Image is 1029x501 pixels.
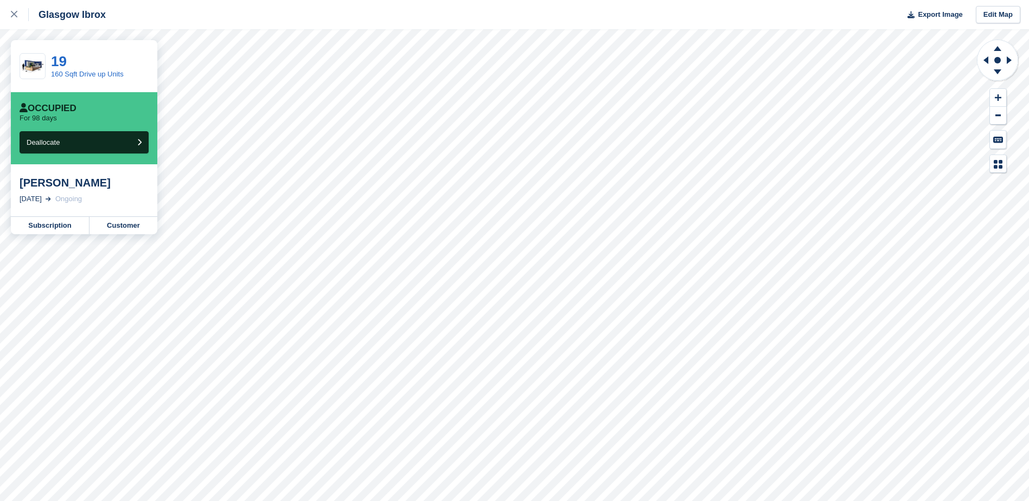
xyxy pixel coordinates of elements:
[55,194,82,204] div: Ongoing
[20,194,42,204] div: [DATE]
[46,197,51,201] img: arrow-right-light-icn-cde0832a797a2874e46488d9cf13f60e5c3a73dbe684e267c42b8395dfbc2abf.svg
[20,114,57,123] p: For 98 days
[901,6,963,24] button: Export Image
[90,217,157,234] a: Customer
[990,89,1006,107] button: Zoom In
[20,103,76,114] div: Occupied
[990,107,1006,125] button: Zoom Out
[29,8,106,21] div: Glasgow Ibrox
[918,9,962,20] span: Export Image
[976,6,1020,24] a: Edit Map
[20,131,149,153] button: Deallocate
[20,57,45,76] img: 20-ft-container%20(2).jpg
[11,217,90,234] a: Subscription
[990,155,1006,173] button: Map Legend
[990,131,1006,149] button: Keyboard Shortcuts
[27,138,60,146] span: Deallocate
[51,53,67,69] a: 19
[20,176,149,189] div: [PERSON_NAME]
[51,70,124,78] a: 160 Sqft Drive up Units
